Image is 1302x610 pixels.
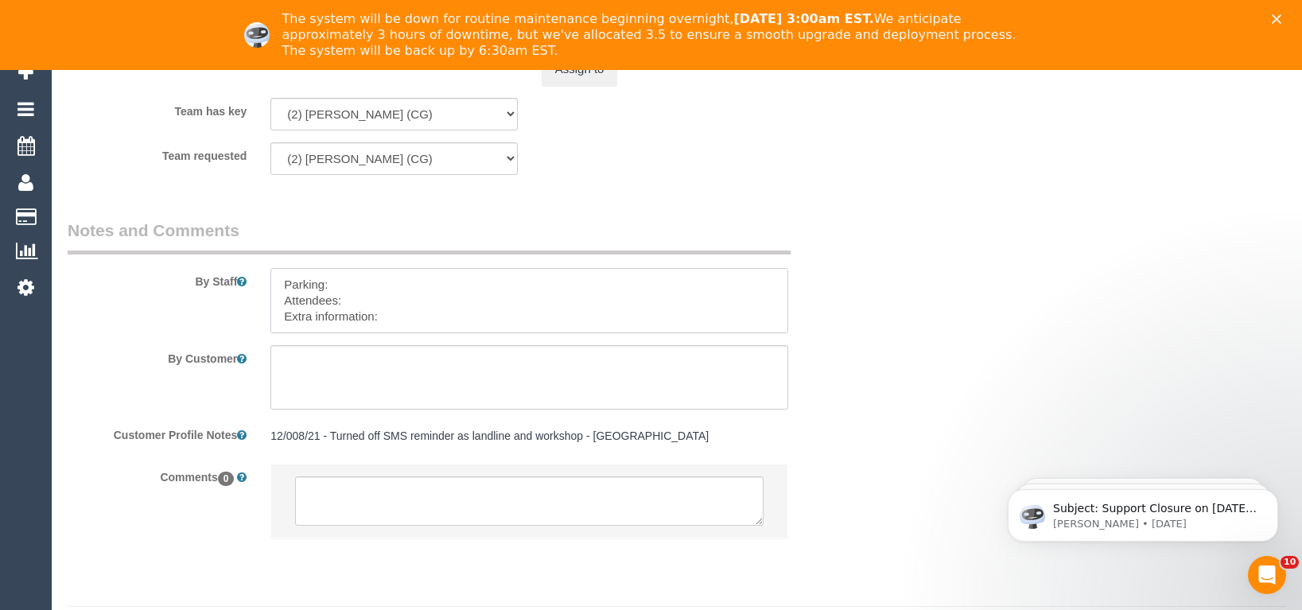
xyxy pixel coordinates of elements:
[56,345,258,367] label: By Customer
[218,472,235,486] span: 0
[984,456,1302,567] iframe: Intercom notifications message
[1248,556,1286,594] iframe: Intercom live chat
[56,268,258,289] label: By Staff
[1281,556,1299,569] span: 10
[68,219,791,254] legend: Notes and Comments
[733,11,873,26] b: [DATE] 3:00am EST.
[56,464,258,485] label: Comments
[270,428,788,444] pre: 12/008/21 - Turned off SMS reminder as landline and workshop - [GEOGRAPHIC_DATA]
[56,422,258,443] label: Customer Profile Notes
[56,98,258,119] label: Team has key
[244,22,270,48] img: Profile image for Ellie
[56,142,258,164] label: Team requested
[1272,14,1288,24] div: Close
[282,11,1033,59] div: The system will be down for routine maintenance beginning overnight, We anticipate approximately ...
